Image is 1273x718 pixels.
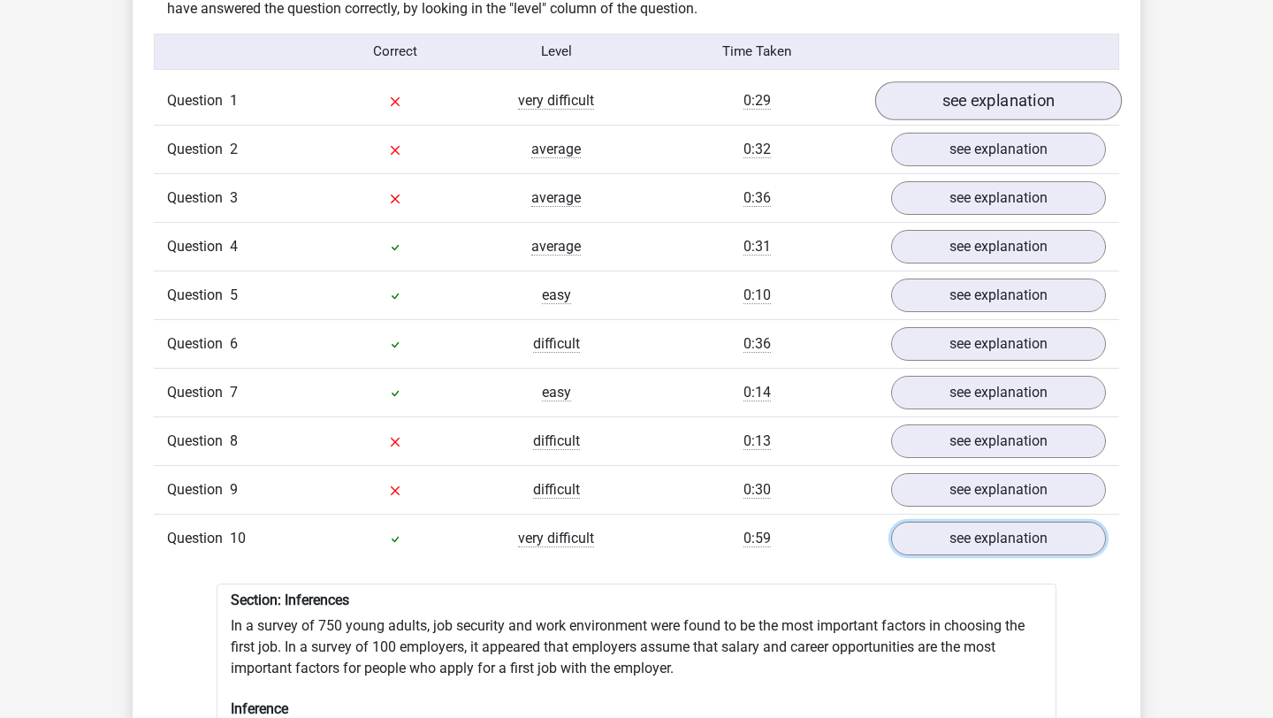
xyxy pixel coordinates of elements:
[542,286,571,304] span: easy
[231,700,1042,717] h6: Inference
[230,335,238,352] span: 6
[231,592,1042,608] h6: Section: Inferences
[531,189,581,207] span: average
[533,335,580,353] span: difficult
[891,522,1106,555] a: see explanation
[891,473,1106,507] a: see explanation
[476,42,636,62] div: Level
[743,384,771,401] span: 0:14
[230,530,246,546] span: 10
[230,141,238,157] span: 2
[743,92,771,110] span: 0:29
[230,481,238,498] span: 9
[636,42,878,62] div: Time Taken
[167,528,230,549] span: Question
[167,382,230,403] span: Question
[167,431,230,452] span: Question
[167,139,230,160] span: Question
[891,133,1106,166] a: see explanation
[167,285,230,306] span: Question
[542,384,571,401] span: easy
[743,481,771,499] span: 0:30
[743,189,771,207] span: 0:36
[743,432,771,450] span: 0:13
[743,141,771,158] span: 0:32
[743,530,771,547] span: 0:59
[891,230,1106,264] a: see explanation
[891,424,1106,458] a: see explanation
[743,238,771,256] span: 0:31
[230,286,238,303] span: 5
[533,481,580,499] span: difficult
[167,236,230,257] span: Question
[531,238,581,256] span: average
[167,333,230,355] span: Question
[230,432,238,449] span: 8
[891,279,1106,312] a: see explanation
[230,384,238,401] span: 7
[230,189,238,206] span: 3
[891,327,1106,361] a: see explanation
[875,81,1122,120] a: see explanation
[518,92,594,110] span: very difficult
[230,238,238,255] span: 4
[891,181,1106,215] a: see explanation
[743,335,771,353] span: 0:36
[533,432,580,450] span: difficult
[891,376,1106,409] a: see explanation
[167,187,230,209] span: Question
[316,42,476,62] div: Correct
[230,92,238,109] span: 1
[167,479,230,500] span: Question
[167,90,230,111] span: Question
[743,286,771,304] span: 0:10
[518,530,594,547] span: very difficult
[531,141,581,158] span: average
